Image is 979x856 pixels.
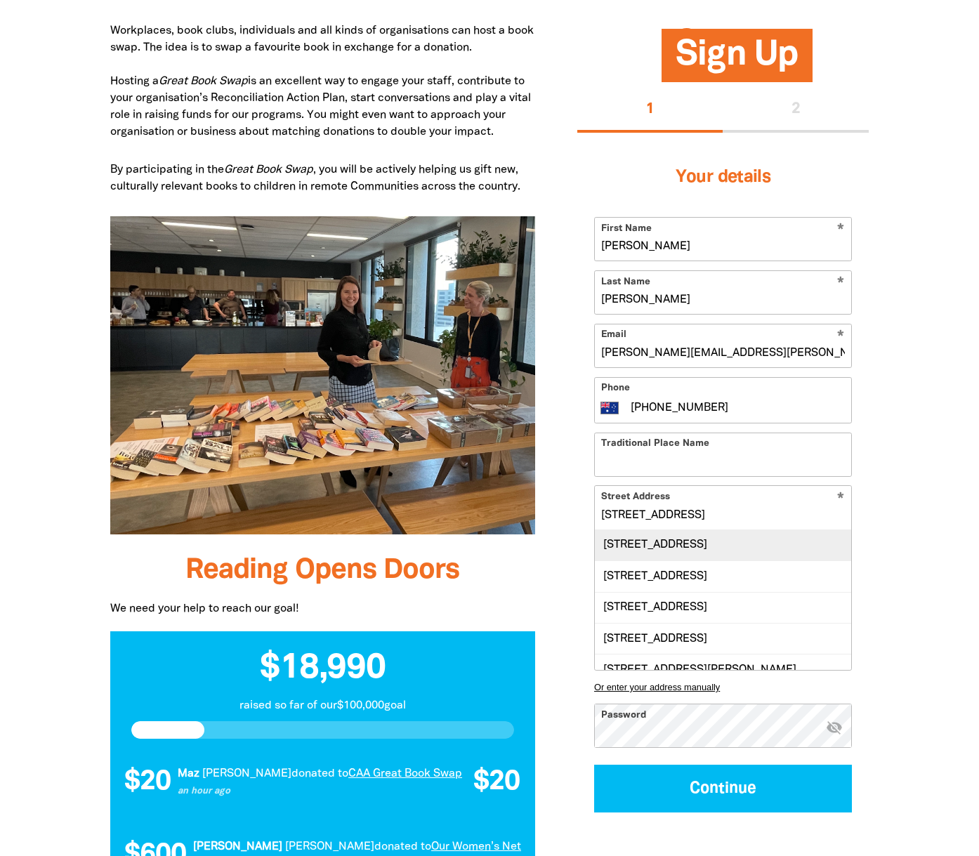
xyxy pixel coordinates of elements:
[183,769,272,779] em: [PERSON_NAME]
[266,842,355,852] em: [PERSON_NAME]
[595,560,851,591] div: [STREET_ADDRESS]
[454,768,500,796] span: $20
[826,719,843,738] button: visibility_off
[272,769,329,779] span: donated to
[174,842,263,852] em: [PERSON_NAME]
[185,558,459,584] span: Reading Opens Doors
[159,77,248,86] em: Great Book Swap
[329,769,442,779] a: CAA Great Book Swap
[507,785,900,799] p: an hour ago
[355,842,412,852] span: donated to
[594,150,852,206] h3: Your details
[507,769,567,779] em: Anonymous
[260,652,385,685] span: $18,990
[676,39,798,82] span: Sign Up
[594,683,852,693] button: Or enter your address manually
[110,600,535,617] p: We need your help to reach our goal!
[110,162,535,195] p: By participating in the , you will be actively helping us gift new, culturally relevant books to ...
[595,623,851,654] div: [STREET_ADDRESS]
[595,592,851,623] div: [STREET_ADDRESS]
[595,530,851,560] div: [STREET_ADDRESS]
[105,768,151,796] span: $20
[594,765,852,812] button: Continue
[110,697,535,714] p: raised so far of our $100,000 goal
[412,842,588,852] a: Our Women’s Network Book Swap
[124,760,521,805] div: Donation stream
[577,88,723,133] button: Stage 1
[158,785,442,799] p: an hour ago
[595,654,851,685] div: [STREET_ADDRESS][PERSON_NAME]
[224,165,313,175] em: Great Book Swap
[158,769,180,779] em: Maz
[826,719,843,736] i: Hide password
[110,22,535,140] p: Workplaces, book clubs, individuals and all kinds of organisations can host a book swap. The idea...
